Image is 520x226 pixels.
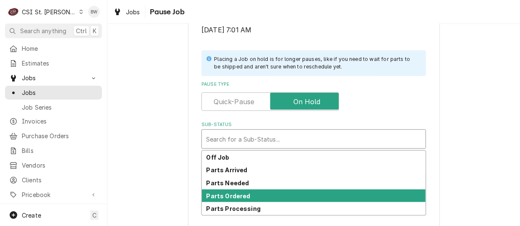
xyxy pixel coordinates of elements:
a: Go to Jobs [5,71,102,85]
a: Jobs [5,86,102,100]
a: Clients [5,173,102,187]
button: Search anythingCtrlK [5,24,102,38]
a: Bills [5,144,102,158]
strong: Parts Needed [206,179,249,187]
div: Last Started/Resumed On [201,17,426,35]
span: Vendors [22,161,98,170]
span: Jobs [22,74,85,82]
div: Brad Wicks's Avatar [88,6,100,18]
div: CSI St. Louis's Avatar [8,6,19,18]
span: Jobs [126,8,140,16]
span: C [92,211,97,220]
strong: Parts Arrived [206,166,248,173]
span: Home [22,44,98,53]
a: Job Series [5,100,102,114]
span: Create [22,212,41,219]
div: CSI St. [PERSON_NAME] [22,8,76,16]
label: Sub-Status [201,121,426,128]
span: Last Started/Resumed On [201,25,426,35]
span: Pricebook [22,190,85,199]
span: [DATE] 7:01 AM [201,26,251,34]
strong: Parts Processing [206,205,261,212]
a: Vendors [5,158,102,172]
a: Home [5,42,102,55]
div: BW [88,6,100,18]
a: Invoices [5,114,102,128]
div: C [8,6,19,18]
div: Placing a Job on hold is for longer pauses, like if you need to wait for parts to be shipped and ... [214,55,418,71]
a: Purchase Orders [5,129,102,143]
span: Jobs [22,88,98,97]
span: Invoices [22,117,98,126]
span: Ctrl [76,26,87,35]
div: Sub-Status [201,121,426,149]
a: Reports [5,203,102,217]
a: Go to Pricebook [5,188,102,202]
span: Job Series [22,103,98,112]
span: Bills [22,146,98,155]
a: Estimates [5,56,102,70]
span: K [93,26,97,35]
div: Pause Type [201,81,426,111]
a: Jobs [110,5,144,19]
span: Pause Job [147,6,185,18]
label: Pause Type [201,81,426,88]
span: Clients [22,176,98,184]
span: Purchase Orders [22,131,98,140]
span: Search anything [20,26,66,35]
strong: Off Job [206,154,230,161]
span: Estimates [22,59,98,68]
strong: Parts Ordered [206,192,251,200]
